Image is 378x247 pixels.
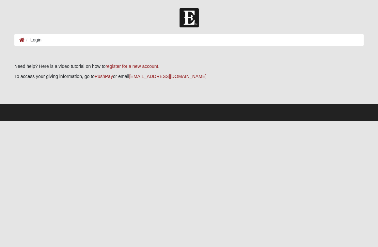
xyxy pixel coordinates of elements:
p: To access your giving information, go to or email [14,73,364,80]
a: [EMAIL_ADDRESS][DOMAIN_NAME] [129,74,207,79]
a: register for a new account [105,64,158,69]
a: PushPay [95,74,113,79]
img: Church of Eleven22 Logo [180,8,199,27]
p: Need help? Here is a video tutorial on how to . [14,63,364,70]
li: Login [24,37,41,43]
